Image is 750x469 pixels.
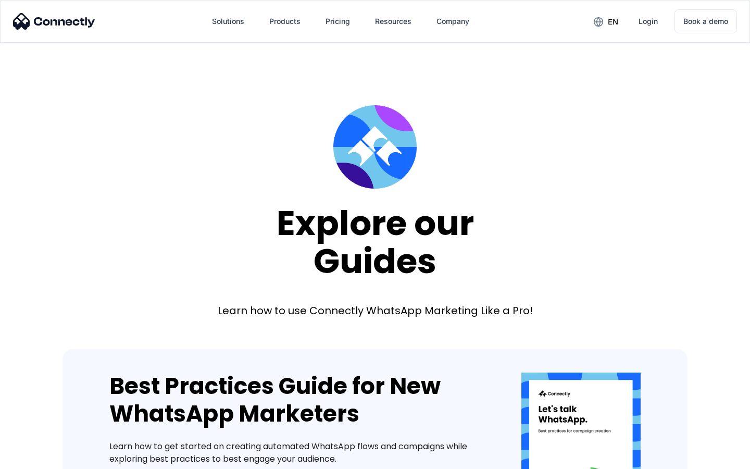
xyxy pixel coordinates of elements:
[317,9,358,34] a: Pricing
[212,14,244,29] div: Solutions
[13,13,95,30] img: Connectly Logo
[326,14,350,29] div: Pricing
[277,204,474,280] div: Explore our Guides
[21,451,63,465] ul: Language list
[10,451,63,465] aside: Language selected: English
[109,440,490,465] div: Learn how to get started on creating automated WhatsApp flows and campaigns while exploring best ...
[674,9,737,33] a: Book a demo
[639,14,658,29] div: Login
[608,15,618,29] div: en
[269,14,301,29] div: Products
[375,14,411,29] div: Resources
[109,373,490,428] div: Best Practices Guide for New WhatsApp Marketers
[630,9,666,34] a: Login
[218,303,533,318] div: Learn how to use Connectly WhatsApp Marketing Like a Pro!
[436,14,469,29] div: Company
